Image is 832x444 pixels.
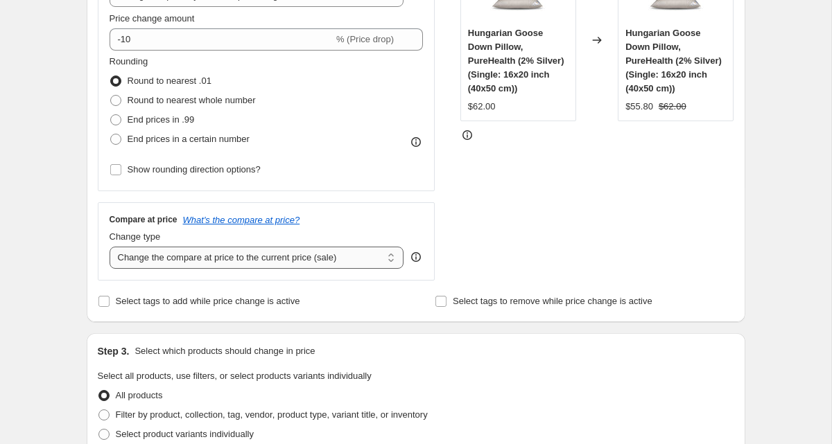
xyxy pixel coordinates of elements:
[128,95,256,105] span: Round to nearest whole number
[135,344,315,358] p: Select which products should change in price
[625,28,722,94] span: Hungarian Goose Down Pillow, PureHealth (2% Silver) (Single: 16x20 inch (40x50 cm))
[110,214,177,225] h3: Compare at price
[128,114,195,125] span: End prices in .99
[128,134,250,144] span: End prices in a certain number
[98,344,130,358] h2: Step 3.
[110,13,195,24] span: Price change amount
[116,409,428,420] span: Filter by product, collection, tag, vendor, product type, variant title, or inventory
[336,34,394,44] span: % (Price drop)
[659,100,686,114] strike: $62.00
[453,296,652,306] span: Select tags to remove while price change is active
[98,371,372,381] span: Select all products, use filters, or select products variants individually
[110,56,148,66] span: Rounding
[116,296,300,306] span: Select tags to add while price change is active
[183,215,300,225] button: What's the compare at price?
[110,28,333,51] input: -15
[110,231,161,242] span: Change type
[128,76,211,86] span: Round to nearest .01
[116,429,254,439] span: Select product variants individually
[468,100,496,114] div: $62.00
[128,164,261,175] span: Show rounding direction options?
[116,390,163,400] span: All products
[625,100,653,114] div: $55.80
[468,28,564,94] span: Hungarian Goose Down Pillow, PureHealth (2% Silver) (Single: 16x20 inch (40x50 cm))
[409,250,423,264] div: help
